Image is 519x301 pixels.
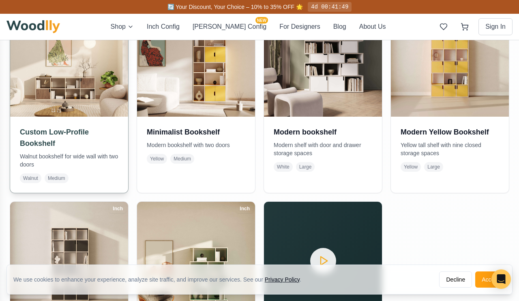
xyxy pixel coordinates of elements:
[401,162,421,172] span: Yellow
[401,126,499,138] h3: Modern Yellow Bookshelf
[45,173,69,183] span: Medium
[478,18,513,35] button: Sign In
[147,126,245,138] h3: Minimalist Bookshelf
[109,204,127,213] div: Inch
[401,141,499,157] p: Yellow tall shelf with nine closed storage spaces
[6,20,60,33] img: Woodlly
[296,162,315,172] span: Large
[279,22,320,32] button: For Designers
[13,275,308,284] div: We use cookies to enhance your experience, analyze site traffic, and improve our services. See our .
[147,141,245,149] p: Modern bookshelf with two doors
[439,271,472,288] button: Decline
[475,271,506,288] button: Accept
[308,2,352,12] div: 4d 00:41:49
[193,22,266,32] button: [PERSON_NAME] ConfigNEW
[424,162,443,172] span: Large
[255,17,268,23] span: NEW
[167,4,303,10] span: 🔄 Your Discount, Your Choice – 10% to 35% OFF 🌟
[147,154,167,164] span: Yellow
[170,154,194,164] span: Medium
[20,152,118,169] p: Walnut bookshelf for wide wall with two doors
[265,276,300,283] a: Privacy Policy
[359,22,386,32] button: About Us
[491,269,511,289] div: Open Intercom Messenger
[274,126,372,138] h3: Modern bookshelf
[147,22,180,32] button: Inch Config
[20,173,41,183] span: Walnut
[236,204,253,213] div: Inch
[333,22,346,32] button: Blog
[111,22,134,32] button: Shop
[20,126,118,149] h3: Custom Low-Profile Bookshelf
[274,141,372,157] p: Modern shelf with door and drawer storage spaces
[274,162,293,172] span: White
